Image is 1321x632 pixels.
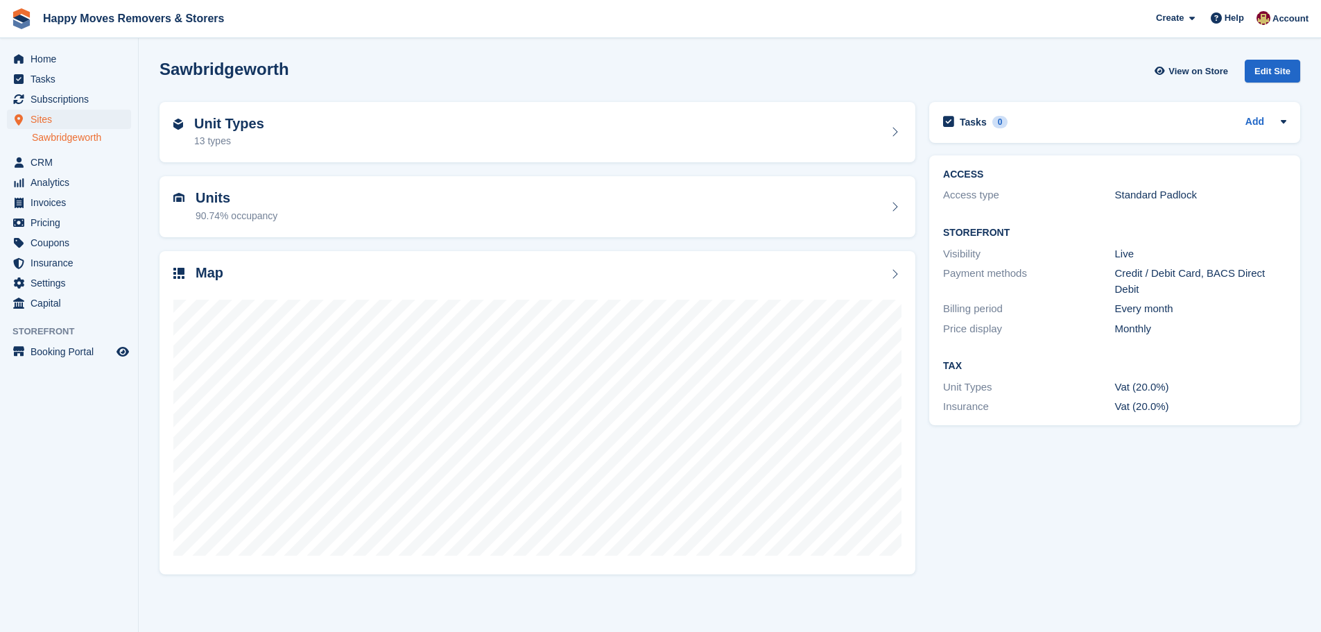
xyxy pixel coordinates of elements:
[31,49,114,69] span: Home
[7,69,131,89] a: menu
[960,116,987,128] h2: Tasks
[1257,11,1270,25] img: Steven Fry
[1245,60,1300,88] a: Edit Site
[943,169,1286,180] h2: ACCESS
[7,89,131,109] a: menu
[159,102,915,163] a: Unit Types 13 types
[7,342,131,361] a: menu
[31,193,114,212] span: Invoices
[31,69,114,89] span: Tasks
[943,321,1114,337] div: Price display
[7,193,131,212] a: menu
[31,89,114,109] span: Subscriptions
[992,116,1008,128] div: 0
[1168,65,1228,78] span: View on Store
[159,176,915,237] a: Units 90.74% occupancy
[31,342,114,361] span: Booking Portal
[31,293,114,313] span: Capital
[7,253,131,273] a: menu
[194,116,264,132] h2: Unit Types
[31,110,114,129] span: Sites
[943,228,1286,239] h2: Storefront
[7,153,131,172] a: menu
[196,190,277,206] h2: Units
[37,7,230,30] a: Happy Moves Removers & Storers
[31,233,114,253] span: Coupons
[12,325,138,339] span: Storefront
[31,273,114,293] span: Settings
[7,49,131,69] a: menu
[1245,60,1300,83] div: Edit Site
[1115,187,1286,203] div: Standard Padlock
[943,246,1114,262] div: Visibility
[159,251,915,575] a: Map
[1115,301,1286,317] div: Every month
[7,233,131,253] a: menu
[11,8,32,29] img: stora-icon-8386f47178a22dfd0bd8f6a31ec36ba5ce8667c1dd55bd0f319d3a0aa187defe.svg
[196,265,223,281] h2: Map
[31,253,114,273] span: Insurance
[159,60,289,78] h2: Sawbridgeworth
[32,131,131,144] a: Sawbridgeworth
[943,379,1114,395] div: Unit Types
[943,187,1114,203] div: Access type
[1115,379,1286,395] div: Vat (20.0%)
[173,268,184,279] img: map-icn-33ee37083ee616e46c38cad1a60f524a97daa1e2b2c8c0bc3eb3415660979fc1.svg
[173,119,183,130] img: unit-type-icn-2b2737a686de81e16bb02015468b77c625bbabd49415b5ef34ead5e3b44a266d.svg
[114,343,131,360] a: Preview store
[7,213,131,232] a: menu
[31,153,114,172] span: CRM
[7,273,131,293] a: menu
[31,173,114,192] span: Analytics
[31,213,114,232] span: Pricing
[1115,399,1286,415] div: Vat (20.0%)
[943,266,1114,297] div: Payment methods
[1245,114,1264,130] a: Add
[943,361,1286,372] h2: Tax
[943,399,1114,415] div: Insurance
[1156,11,1184,25] span: Create
[1115,246,1286,262] div: Live
[7,110,131,129] a: menu
[196,209,277,223] div: 90.74% occupancy
[173,193,184,203] img: unit-icn-7be61d7bf1b0ce9d3e12c5938cc71ed9869f7b940bace4675aadf7bd6d80202e.svg
[7,173,131,192] a: menu
[1152,60,1234,83] a: View on Store
[1115,266,1286,297] div: Credit / Debit Card, BACS Direct Debit
[1272,12,1309,26] span: Account
[1115,321,1286,337] div: Monthly
[1225,11,1244,25] span: Help
[943,301,1114,317] div: Billing period
[194,134,264,148] div: 13 types
[7,293,131,313] a: menu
